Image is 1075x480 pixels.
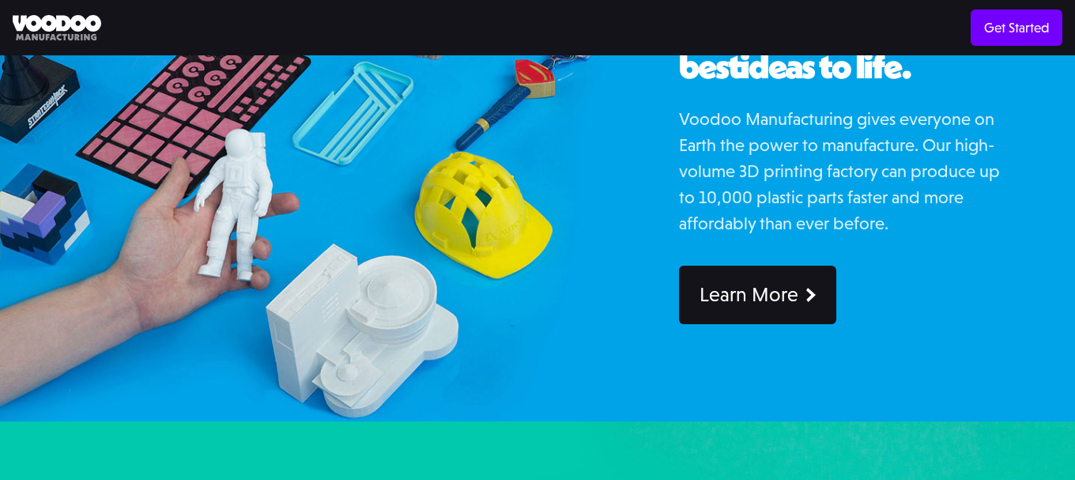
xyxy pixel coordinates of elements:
p: Voodoo Manufacturing gives everyone on Earth the power to manufacture. Our high-volume 3D printin... [679,106,1016,236]
h2: Bring your best [679,8,1016,86]
img: Voodoo Manufacturing logo [13,15,101,41]
span: ideas to life. [740,43,911,88]
div: Learn More [700,282,798,307]
a: Get Started [971,9,1062,46]
a: Learn More [679,266,836,323]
